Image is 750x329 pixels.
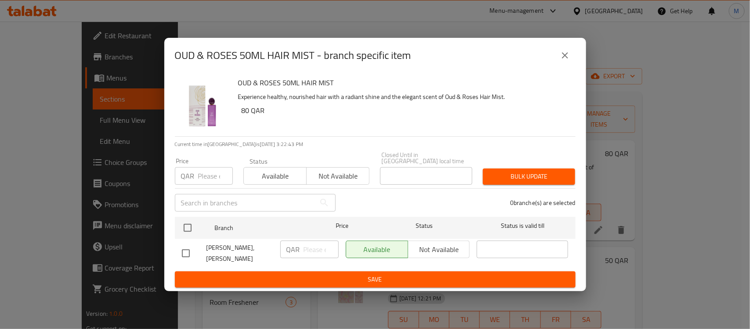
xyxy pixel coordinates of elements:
[286,244,300,255] p: QAR
[175,48,411,62] h2: OUD & ROSES 50ML HAIR MIST - branch specific item
[490,171,568,182] span: Bulk update
[242,104,569,117] h6: 80 QAR
[175,271,576,288] button: Save
[214,223,306,234] span: Branch
[238,91,569,102] p: Experience healthy, nourished hair with a radiant shine and the elegant scent of Oud & Roses Hair...
[378,220,470,231] span: Status
[175,194,315,212] input: Search in branches
[181,171,195,181] p: QAR
[313,220,371,231] span: Price
[247,170,303,183] span: Available
[182,274,569,285] span: Save
[243,167,307,185] button: Available
[238,77,569,89] h6: OUD & ROSES 50ML HAIR MIST
[477,220,568,231] span: Status is valid till
[304,241,339,258] input: Please enter price
[554,45,576,66] button: close
[510,198,576,207] p: 0 branche(s) are selected
[175,77,231,133] img: OUD & ROSES 50ML HAIR MIST
[175,140,576,148] p: Current time in [GEOGRAPHIC_DATA] is [DATE] 3:22:43 PM
[198,167,233,185] input: Please enter price
[483,168,575,185] button: Bulk update
[306,167,370,185] button: Not available
[310,170,366,183] span: Not available
[207,242,273,264] span: [PERSON_NAME], [PERSON_NAME]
